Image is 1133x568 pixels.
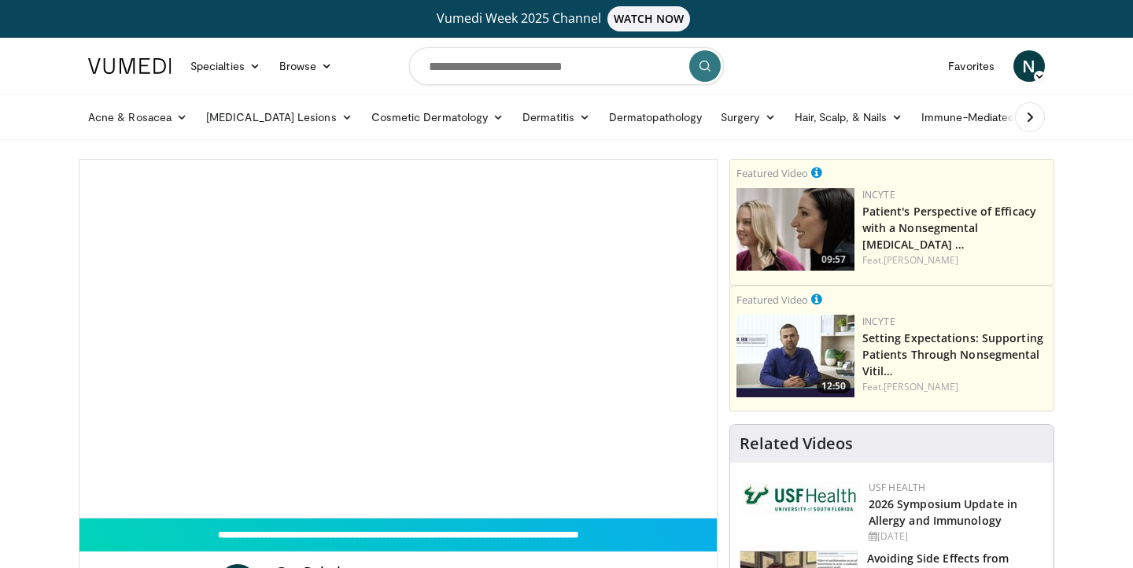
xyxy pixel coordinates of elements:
[862,330,1043,378] a: Setting Expectations: Supporting Patients Through Nonsegmental Vitil…
[513,101,600,133] a: Dermatitis
[88,58,172,74] img: VuMedi Logo
[862,253,1047,267] div: Feat.
[884,380,958,393] a: [PERSON_NAME]
[817,253,851,267] span: 09:57
[862,204,1036,252] a: Patient's Perspective of Efficacy with a Nonsegmental [MEDICAL_DATA] …
[600,101,711,133] a: Dermatopathology
[862,315,895,328] a: Incyte
[740,434,853,453] h4: Related Videos
[607,6,691,31] span: WATCH NOW
[79,160,717,518] video-js: Video Player
[869,496,1017,528] a: 2026 Symposium Update in Allergy and Immunology
[409,47,724,85] input: Search topics, interventions
[736,166,808,180] small: Featured Video
[736,293,808,307] small: Featured Video
[817,379,851,393] span: 12:50
[1013,50,1045,82] a: N
[862,380,1047,394] div: Feat.
[869,481,926,494] a: USF Health
[785,101,912,133] a: Hair, Scalp, & Nails
[736,188,854,271] img: 2c48d197-61e9-423b-8908-6c4d7e1deb64.png.150x105_q85_crop-smart_upscale.jpg
[862,188,895,201] a: Incyte
[736,315,854,397] img: 98b3b5a8-6d6d-4e32-b979-fd4084b2b3f2.png.150x105_q85_crop-smart_upscale.jpg
[736,315,854,397] a: 12:50
[939,50,1004,82] a: Favorites
[270,50,342,82] a: Browse
[869,529,1041,544] div: [DATE]
[743,481,861,515] img: 6ba8804a-8538-4002-95e7-a8f8012d4a11.png.150x105_q85_autocrop_double_scale_upscale_version-0.2.jpg
[90,6,1043,31] a: Vumedi Week 2025 ChannelWATCH NOW
[884,253,958,267] a: [PERSON_NAME]
[181,50,270,82] a: Specialties
[362,101,513,133] a: Cosmetic Dermatology
[79,101,197,133] a: Acne & Rosacea
[197,101,362,133] a: [MEDICAL_DATA] Lesions
[912,101,1039,133] a: Immune-Mediated
[736,188,854,271] a: 09:57
[711,101,785,133] a: Surgery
